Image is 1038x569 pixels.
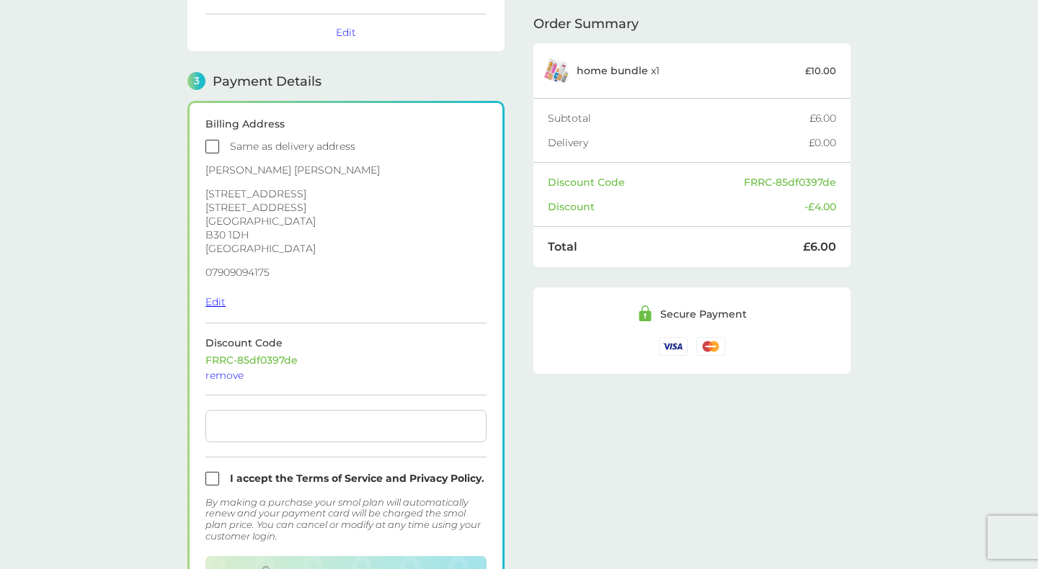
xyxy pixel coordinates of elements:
[803,241,836,253] div: £6.00
[187,72,205,90] span: 3
[205,354,298,367] span: FRRC-85df0397de
[205,230,487,240] p: B30 1DH
[804,202,836,212] div: -£4.00
[205,243,487,254] p: [GEOGRAPHIC_DATA]
[805,63,836,79] p: £10.00
[548,177,744,187] div: Discount Code
[205,267,487,277] p: 07909094175
[809,113,836,123] div: £6.00
[205,165,487,175] p: [PERSON_NAME] [PERSON_NAME]
[809,138,836,148] div: £0.00
[577,64,648,77] span: home bundle
[205,189,487,199] p: [STREET_ADDRESS]
[548,113,809,123] div: Subtotal
[548,241,803,253] div: Total
[660,309,747,319] div: Secure Payment
[205,119,487,129] div: Billing Address
[548,138,809,148] div: Delivery
[533,17,639,30] span: Order Summary
[205,216,487,226] p: [GEOGRAPHIC_DATA]
[205,202,487,212] p: [STREET_ADDRESS]
[205,295,226,308] button: Edit
[696,337,725,355] img: /assets/icons/cards/mastercard.svg
[744,177,836,187] div: FRRC-85df0397de
[205,336,283,349] span: Discount Code
[205,497,487,542] div: By making a purchase your smol plan will automatically renew and your payment card will be charge...
[211,420,481,432] iframe: Secure card payment input frame
[205,370,487,380] div: remove
[548,202,804,212] div: Discount
[577,65,660,76] p: x 1
[213,75,321,88] span: Payment Details
[659,337,688,355] img: /assets/icons/cards/visa.svg
[336,26,356,39] button: Edit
